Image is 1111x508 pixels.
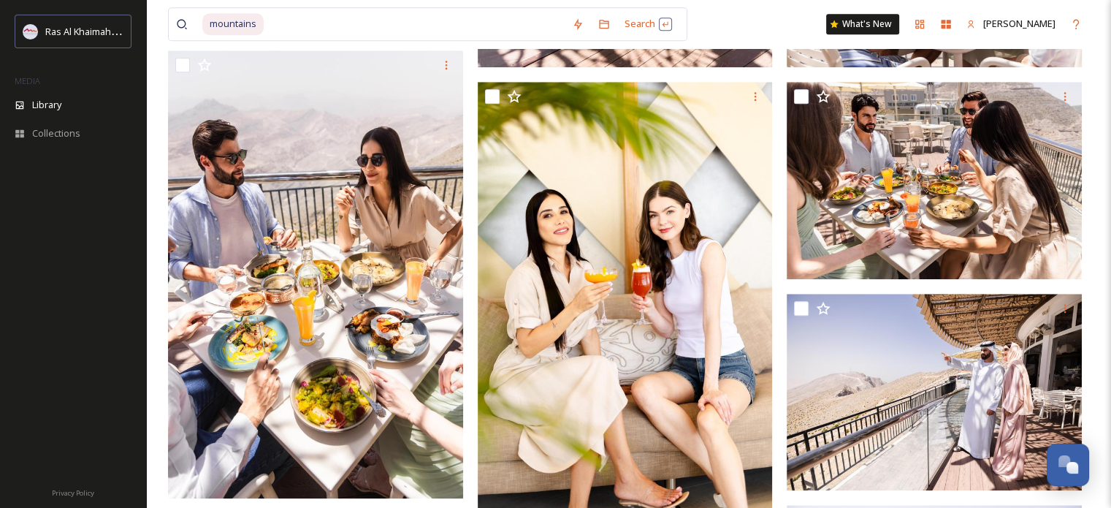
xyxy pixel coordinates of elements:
span: Ras Al Khaimah Tourism Development Authority [45,24,252,38]
a: What's New [826,14,899,34]
img: Logo_RAKTDA_RGB-01.png [23,24,38,39]
span: MEDIA [15,75,40,86]
span: Collections [32,126,80,140]
a: [PERSON_NAME] [959,10,1063,38]
span: [PERSON_NAME] [983,17,1055,30]
span: Privacy Policy [52,488,94,498]
img: 1484 By PURO.jpg [787,82,1082,279]
img: 1484 By PURO.jpg [787,294,1082,491]
button: Open Chat [1047,444,1089,486]
span: Library [32,98,61,112]
img: 1484 By PURO.jpg [168,50,467,498]
div: Search [617,10,679,38]
a: Privacy Policy [52,483,94,501]
span: mountains [202,13,264,34]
